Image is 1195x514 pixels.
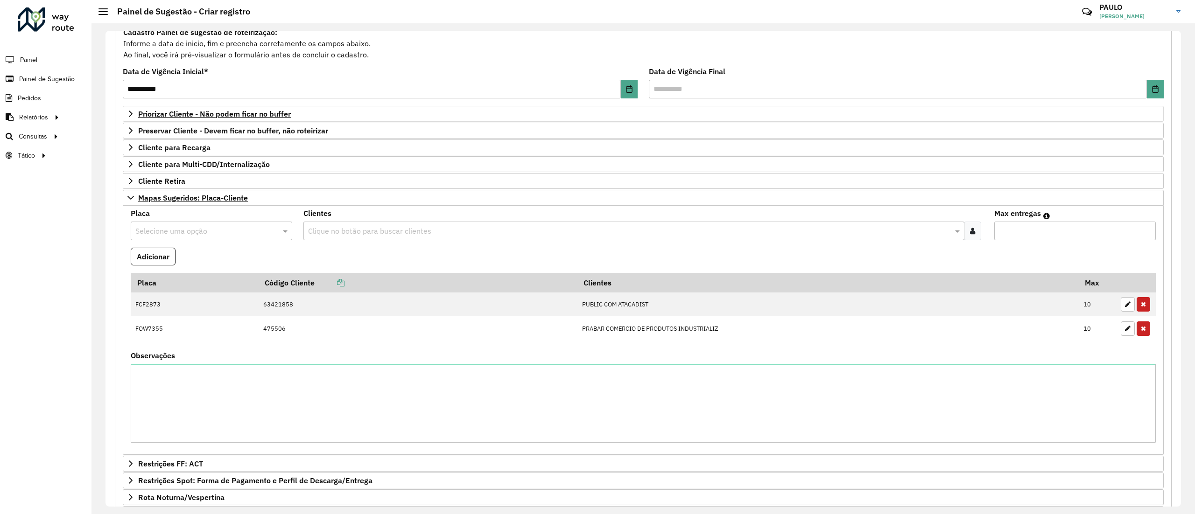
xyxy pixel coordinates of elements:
[138,460,203,467] span: Restrições FF: ACT
[1043,212,1050,220] em: Máximo de clientes que serão colocados na mesma rota com os clientes informados
[123,472,1164,488] a: Restrições Spot: Forma de Pagamento e Perfil de Descarga/Entrega
[19,112,48,122] span: Relatórios
[131,316,259,340] td: FOW7355
[1147,80,1164,98] button: Choose Date
[138,110,291,118] span: Priorizar Cliente - Não podem ficar no buffer
[123,28,277,37] strong: Cadastro Painel de sugestão de roteirização:
[123,489,1164,505] a: Rota Noturna/Vespertina
[18,151,35,160] span: Tático
[1079,292,1116,317] td: 10
[259,292,577,317] td: 63421858
[123,190,1164,206] a: Mapas Sugeridos: Placa-Cliente
[259,273,577,292] th: Código Cliente
[138,477,373,484] span: Restrições Spot: Forma de Pagamento e Perfil de Descarga/Entrega
[138,127,328,134] span: Preservar Cliente - Devem ficar no buffer, não roteirizar
[123,156,1164,172] a: Cliente para Multi-CDD/Internalização
[19,74,75,84] span: Painel de Sugestão
[1077,2,1097,22] a: Contato Rápido
[131,350,175,361] label: Observações
[123,206,1164,455] div: Mapas Sugeridos: Placa-Cliente
[123,173,1164,189] a: Cliente Retira
[123,66,208,77] label: Data de Vigência Inicial
[315,278,344,287] a: Copiar
[1079,273,1116,292] th: Max
[138,194,248,201] span: Mapas Sugeridos: Placa-Cliente
[138,144,211,151] span: Cliente para Recarga
[577,273,1079,292] th: Clientes
[577,316,1079,340] td: PRABAR COMERCIO DE PRODUTOS INDUSTRIALIZ
[131,208,150,219] label: Placa
[131,292,259,317] td: FCF2873
[621,80,638,98] button: Choose Date
[123,456,1164,472] a: Restrições FF: ACT
[123,123,1164,139] a: Preservar Cliente - Devem ficar no buffer, não roteirizar
[138,160,270,168] span: Cliente para Multi-CDD/Internalização
[131,248,176,265] button: Adicionar
[138,177,185,185] span: Cliente Retira
[123,106,1164,122] a: Priorizar Cliente - Não podem ficar no buffer
[259,316,577,340] td: 475506
[1099,3,1169,12] h3: PAULO
[108,7,250,17] h2: Painel de Sugestão - Criar registro
[994,208,1041,219] label: Max entregas
[1099,12,1169,21] span: [PERSON_NAME]
[303,208,331,219] label: Clientes
[138,493,225,501] span: Rota Noturna/Vespertina
[649,66,725,77] label: Data de Vigência Final
[1079,316,1116,340] td: 10
[123,26,1164,61] div: Informe a data de inicio, fim e preencha corretamente os campos abaixo. Ao final, você irá pré-vi...
[18,93,41,103] span: Pedidos
[123,139,1164,155] a: Cliente para Recarga
[20,55,37,65] span: Painel
[577,292,1079,317] td: PUBLIC COM ATACADIST
[19,132,47,141] span: Consultas
[131,273,259,292] th: Placa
